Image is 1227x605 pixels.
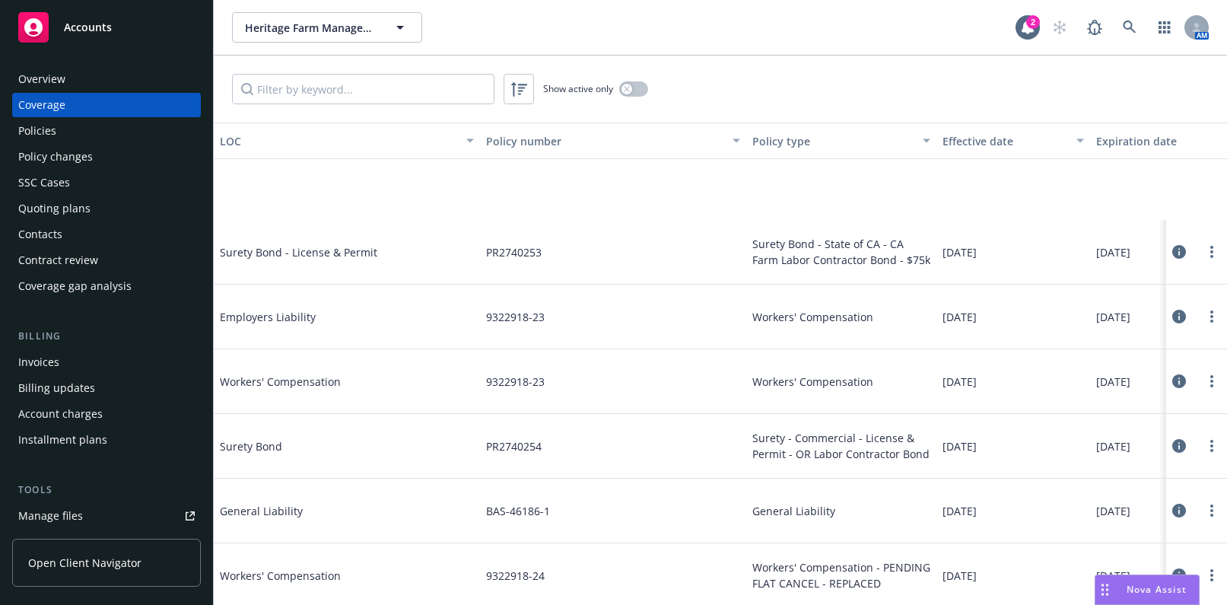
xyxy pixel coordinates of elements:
[943,244,977,260] span: [DATE]
[232,12,422,43] button: Heritage Farm Management, Inc
[12,350,201,374] a: Invoices
[12,402,201,426] a: Account charges
[1095,575,1200,605] button: Nova Assist
[18,222,62,247] div: Contacts
[543,82,613,95] span: Show active only
[18,196,91,221] div: Quoting plans
[1114,12,1145,43] a: Search
[12,196,201,221] a: Quoting plans
[1096,133,1219,149] div: Expiration date
[486,309,545,325] span: 9322918-23
[28,555,141,571] span: Open Client Navigator
[1096,244,1130,260] span: [DATE]
[486,503,550,519] span: BAS-46186-1
[936,123,1090,159] button: Effective date
[18,119,56,143] div: Policies
[220,438,448,454] span: Surety Bond
[12,248,201,272] a: Contract review
[943,568,977,584] span: [DATE]
[12,67,201,91] a: Overview
[12,274,201,298] a: Coverage gap analysis
[12,504,201,528] a: Manage files
[746,123,936,159] button: Policy type
[12,145,201,169] a: Policy changes
[18,376,95,400] div: Billing updates
[752,309,873,325] span: Workers' Compensation
[752,374,873,390] span: Workers' Compensation
[18,93,65,117] div: Coverage
[12,93,201,117] a: Coverage
[1079,12,1110,43] a: Report a Bug
[18,274,132,298] div: Coverage gap analysis
[12,428,201,452] a: Installment plans
[214,123,480,159] button: LOC
[245,20,377,36] span: Heritage Farm Management, Inc
[12,329,201,344] div: Billing
[18,145,93,169] div: Policy changes
[1096,374,1130,390] span: [DATE]
[12,170,201,195] a: SSC Cases
[486,438,542,454] span: PR2740254
[1203,243,1221,261] a: more
[943,438,977,454] span: [DATE]
[752,133,914,149] div: Policy type
[1203,502,1221,520] a: more
[18,350,59,374] div: Invoices
[943,503,977,519] span: [DATE]
[220,133,457,149] div: LOC
[18,248,98,272] div: Contract review
[943,374,977,390] span: [DATE]
[1026,15,1040,29] div: 2
[1203,372,1221,390] a: more
[486,374,545,390] span: 9322918-23
[752,559,930,591] span: Workers' Compensation - PENDING FLAT CANCEL - REPLACED
[1149,12,1180,43] a: Switch app
[18,504,83,528] div: Manage files
[486,133,723,149] div: Policy number
[12,6,201,49] a: Accounts
[1095,575,1114,604] div: Drag to move
[18,67,65,91] div: Overview
[1203,566,1221,584] a: more
[1096,503,1130,519] span: [DATE]
[12,222,201,247] a: Contacts
[220,568,448,584] span: Workers' Compensation
[220,374,448,390] span: Workers' Compensation
[1096,438,1130,454] span: [DATE]
[18,402,103,426] div: Account charges
[1096,568,1130,584] span: [DATE]
[12,119,201,143] a: Policies
[1203,437,1221,455] a: more
[486,244,542,260] span: PR2740253
[220,309,448,325] span: Employers Liability
[1203,307,1221,326] a: more
[18,428,107,452] div: Installment plans
[943,309,977,325] span: [DATE]
[12,376,201,400] a: Billing updates
[64,21,112,33] span: Accounts
[220,244,448,260] span: Surety Bond - License & Permit
[220,503,448,519] span: General Liability
[1127,583,1187,596] span: Nova Assist
[480,123,746,159] button: Policy number
[752,236,930,268] span: Surety Bond - State of CA - CA Farm Labor Contractor Bond - $75k
[752,430,930,462] span: Surety - Commercial - License & Permit - OR Labor Contractor Bond
[1044,12,1075,43] a: Start snowing
[12,482,201,498] div: Tools
[943,133,1067,149] div: Effective date
[232,74,494,104] input: Filter by keyword...
[1096,309,1130,325] span: [DATE]
[486,568,545,584] span: 9322918-24
[18,170,70,195] div: SSC Cases
[752,503,835,519] span: General Liability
